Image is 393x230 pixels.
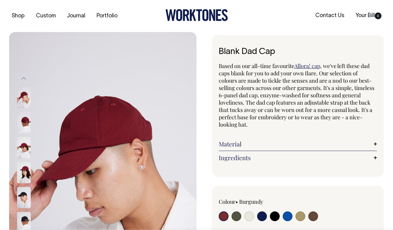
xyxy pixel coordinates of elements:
a: Your Bill0 [353,11,384,21]
span: , we've left these dad caps blank for you to add your own flare. Our selection of colours are mad... [219,62,374,128]
span: • [235,198,238,205]
img: black [17,187,31,208]
a: Ingredients [219,154,377,161]
img: burgundy [17,112,31,133]
a: Contact Us [313,11,347,21]
label: Burgundy [239,198,263,205]
a: Custom [34,11,58,21]
span: Based on our all-time favourite [219,62,294,70]
a: Material [219,140,377,148]
button: Previous [19,71,28,85]
a: Shop [9,11,27,21]
a: Portfolio [94,11,120,21]
a: Journal [65,11,88,21]
div: Colour [219,198,282,205]
a: Allora! cap [294,62,320,70]
span: 0 [375,13,381,19]
img: burgundy [17,162,31,183]
h1: Blank Dad Cap [219,47,377,57]
img: burgundy [17,137,31,158]
img: burgundy [17,87,31,108]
